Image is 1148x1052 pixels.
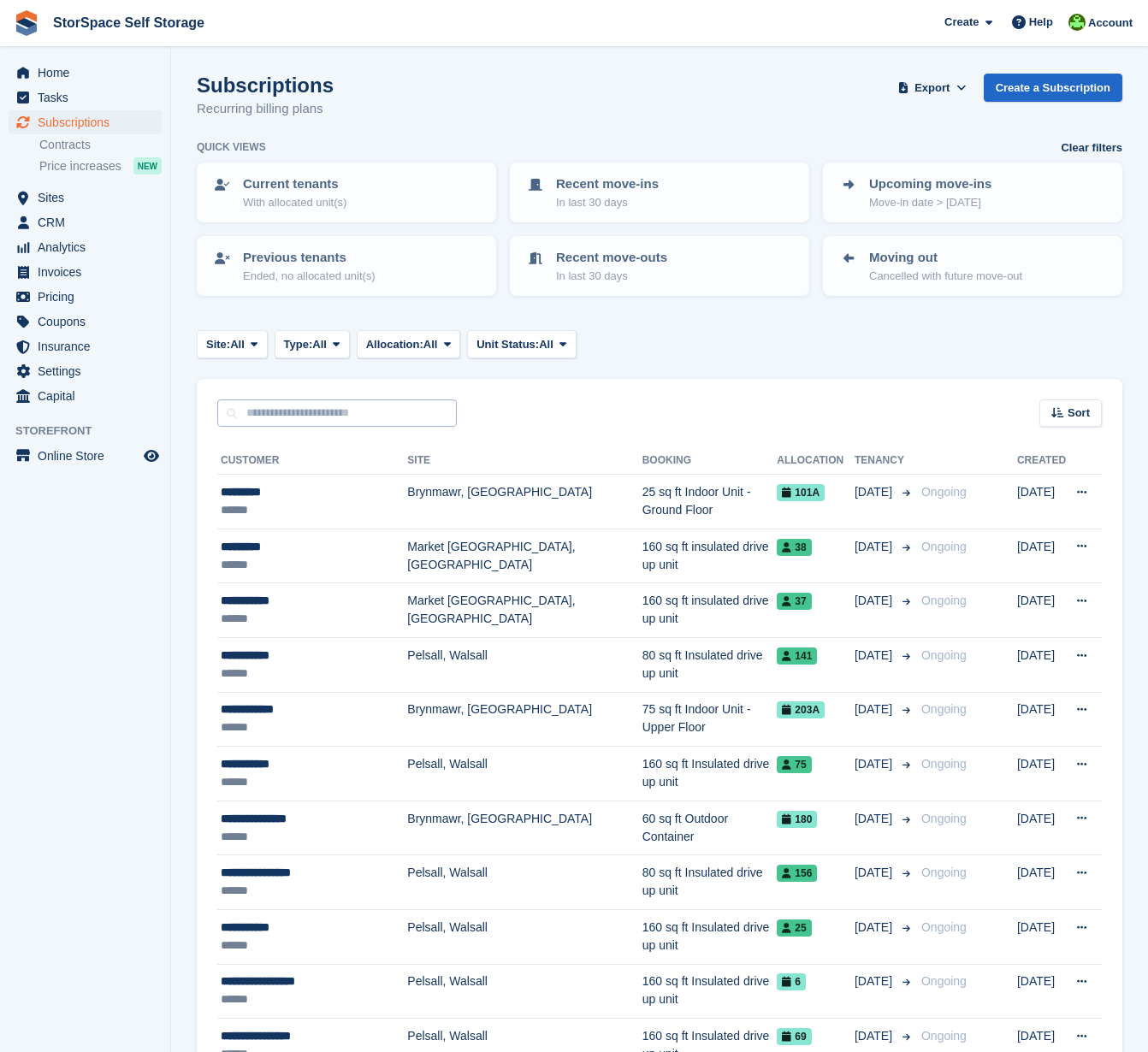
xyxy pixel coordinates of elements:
span: [DATE] [855,972,896,990]
span: Price increases [39,158,121,174]
td: Pelsall, Walsall [407,747,642,801]
td: 160 sq ft Insulated drive up unit [642,964,778,1019]
td: Market [GEOGRAPHIC_DATA], [GEOGRAPHIC_DATA] [407,529,642,583]
span: Help [1029,14,1053,31]
span: 203a [777,701,825,718]
a: Clear filters [1061,139,1122,157]
td: [DATE] [1017,692,1066,747]
td: Market [GEOGRAPHIC_DATA], [GEOGRAPHIC_DATA] [407,583,642,638]
span: Ongoing [921,702,967,716]
span: Allocation: [366,336,423,353]
button: Allocation: All [357,330,461,358]
th: Booking [642,447,778,475]
span: [DATE] [855,647,896,665]
td: Pelsall, Walsall [407,909,642,964]
span: Ongoing [921,540,967,553]
p: In last 30 days [556,268,667,285]
a: menu [9,444,162,468]
a: menu [9,61,162,85]
p: Move-in date > [DATE] [869,194,991,211]
a: menu [9,359,162,383]
td: [DATE] [1017,475,1066,529]
span: All [423,336,438,353]
span: 75 [777,756,811,773]
a: menu [9,86,162,109]
p: Recent move-outs [556,248,667,268]
span: 69 [777,1028,811,1045]
span: Sort [1068,405,1090,422]
span: Subscriptions [38,110,140,134]
span: 141 [777,647,817,665]
td: 80 sq ft Insulated drive up unit [642,637,778,692]
a: menu [9,260,162,284]
span: Account [1088,15,1133,32]
td: Brynmawr, [GEOGRAPHIC_DATA] [407,475,642,529]
span: 6 [777,973,806,990]
span: Coupons [38,310,140,334]
span: Online Store [38,444,140,468]
td: 160 sq ft Insulated drive up unit [642,909,778,964]
span: Ongoing [921,866,967,879]
span: Storefront [15,423,170,440]
span: All [312,336,327,353]
a: menu [9,210,162,234]
p: Moving out [869,248,1022,268]
td: [DATE] [1017,529,1066,583]
td: Pelsall, Walsall [407,637,642,692]
span: 101a [777,484,825,501]
span: Tasks [38,86,140,109]
a: Current tenants With allocated unit(s) [198,164,494,221]
td: 60 sq ft Outdoor Container [642,801,778,855]
span: Home [38,61,140,85]
td: [DATE] [1017,909,1066,964]
button: Unit Status: All [467,330,576,358]
span: [DATE] [855,864,896,882]
span: Settings [38,359,140,383]
span: [DATE] [855,592,896,610]
span: Pricing [38,285,140,309]
td: [DATE] [1017,637,1066,692]
td: [DATE] [1017,583,1066,638]
a: menu [9,110,162,134]
td: 160 sq ft Insulated drive up unit [642,747,778,801]
span: 37 [777,593,811,610]
td: 160 sq ft insulated drive up unit [642,583,778,638]
span: Create [944,14,979,31]
td: 25 sq ft Indoor Unit - Ground Floor [642,475,778,529]
a: Upcoming move-ins Move-in date > [DATE] [825,164,1121,221]
p: In last 30 days [556,194,659,211]
a: StorSpace Self Storage [46,9,211,37]
span: Insurance [38,334,140,358]
span: Ongoing [921,757,967,771]
span: Ongoing [921,1029,967,1043]
span: Invoices [38,260,140,284]
span: 156 [777,865,817,882]
p: Recent move-ins [556,174,659,194]
span: Sites [38,186,140,210]
span: [DATE] [855,755,896,773]
img: Jon Pace [1068,14,1086,31]
a: Price increases NEW [39,157,162,175]
td: [DATE] [1017,747,1066,801]
span: Ongoing [921,974,967,988]
th: Customer [217,447,407,475]
td: 80 sq ft Insulated drive up unit [642,855,778,910]
p: Ended, no allocated unit(s) [243,268,376,285]
td: Brynmawr, [GEOGRAPHIC_DATA] [407,692,642,747]
a: menu [9,384,162,408]
p: Current tenants [243,174,346,194]
a: Contracts [39,137,162,153]
button: Type: All [275,330,350,358]
span: Ongoing [921,812,967,825]
a: menu [9,310,162,334]
a: menu [9,285,162,309]
td: Pelsall, Walsall [407,964,642,1019]
td: [DATE] [1017,801,1066,855]
span: 38 [777,539,811,556]
a: Recent move-outs In last 30 days [512,238,808,294]
td: [DATE] [1017,855,1066,910]
span: Analytics [38,235,140,259]
span: Export [914,80,950,97]
span: CRM [38,210,140,234]
span: Capital [38,384,140,408]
